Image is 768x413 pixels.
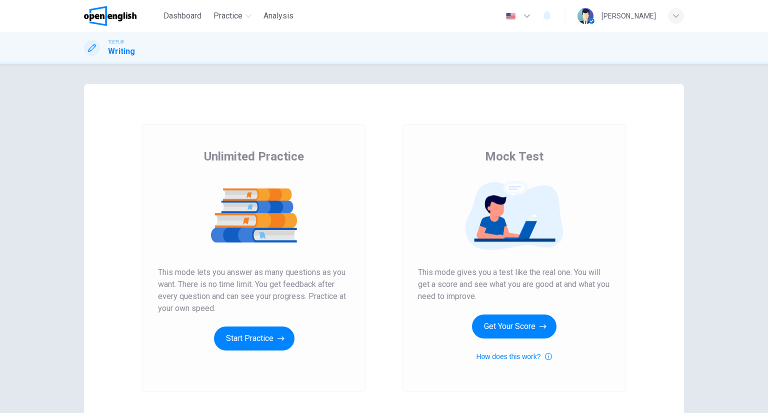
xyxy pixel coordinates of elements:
[472,314,556,338] button: Get Your Score
[418,266,610,302] span: This mode gives you a test like the real one. You will get a score and see what you are good at a...
[163,10,201,22] span: Dashboard
[84,6,136,26] img: OpenEnglish logo
[259,7,297,25] button: Analysis
[485,148,543,164] span: Mock Test
[213,10,242,22] span: Practice
[263,10,293,22] span: Analysis
[504,12,517,20] img: en
[204,148,304,164] span: Unlimited Practice
[214,326,294,350] button: Start Practice
[84,6,159,26] a: OpenEnglish logo
[108,38,124,45] span: TOEFL®
[476,350,551,362] button: How does this work?
[158,266,350,314] span: This mode lets you answer as many questions as you want. There is no time limit. You get feedback...
[108,45,135,57] h1: Writing
[577,8,593,24] img: Profile picture
[159,7,205,25] button: Dashboard
[601,10,656,22] div: [PERSON_NAME]
[209,7,255,25] button: Practice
